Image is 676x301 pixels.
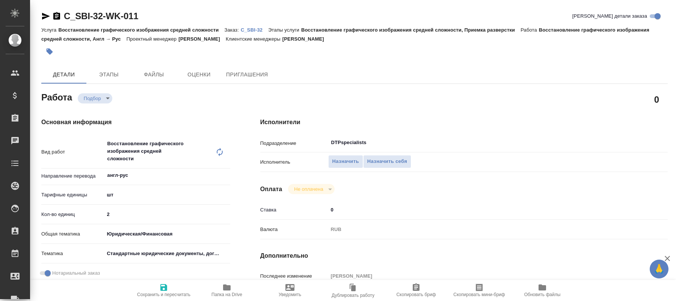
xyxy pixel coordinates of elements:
[260,272,328,280] p: Последнее изменение
[279,292,301,297] span: Уведомить
[104,247,230,260] div: Стандартные юридические документы, договоры, уставы
[448,280,511,301] button: Скопировать мини-бриф
[41,90,72,103] h2: Работа
[332,157,359,166] span: Назначить
[328,223,634,236] div: RUB
[224,27,240,33] p: Заказ:
[137,292,190,297] span: Сохранить и пересчитать
[321,280,385,301] button: Дублировать работу
[653,261,665,277] span: 🙏
[41,230,104,238] p: Общая тематика
[654,93,659,106] h2: 0
[211,292,242,297] span: Папка на Drive
[301,27,521,33] p: Восстановление графического изображения средней сложности, Приемка разверстки
[385,280,448,301] button: Скопировать бриф
[41,148,104,156] p: Вид работ
[104,228,230,240] div: Юридическая/Финансовая
[241,26,268,33] a: C_SBI-32
[292,186,325,192] button: Не оплачена
[104,189,230,201] div: шт
[260,158,328,166] p: Исполнитель
[46,70,82,79] span: Детали
[41,27,58,33] p: Услуга
[136,70,172,79] span: Файлы
[81,95,103,102] button: Подбор
[367,157,407,166] span: Назначить себя
[127,36,178,42] p: Проектный менеджер
[260,185,282,194] h4: Оплата
[328,271,634,281] input: Пустое поле
[521,27,539,33] p: Работа
[78,93,112,103] div: Подбор
[630,142,631,143] button: Open
[260,226,328,233] p: Валюта
[58,27,224,33] p: Восстановление графического изображения средней сложности
[332,293,374,298] span: Дублировать работу
[260,206,328,214] p: Ставка
[258,280,321,301] button: Уведомить
[226,36,282,42] p: Клиентские менеджеры
[52,269,100,277] span: Нотариальный заказ
[453,292,505,297] span: Скопировать мини-бриф
[41,118,230,127] h4: Основная информация
[195,280,258,301] button: Папка на Drive
[41,191,104,199] p: Тарифные единицы
[41,43,58,60] button: Добавить тэг
[268,27,301,33] p: Этапы услуги
[64,11,138,21] a: C_SBI-32-WK-011
[52,12,61,21] button: Скопировать ссылку
[572,12,647,20] span: [PERSON_NAME] детали заказа
[226,175,228,176] button: Open
[328,204,634,215] input: ✎ Введи что-нибудь
[282,36,330,42] p: [PERSON_NAME]
[91,70,127,79] span: Этапы
[104,209,230,220] input: ✎ Введи что-нибудь
[363,155,411,168] button: Назначить себя
[511,280,574,301] button: Обновить файлы
[288,184,334,194] div: Подбор
[41,250,104,257] p: Тематика
[41,211,104,218] p: Кол-во единиц
[650,260,668,278] button: 🙏
[41,12,50,21] button: Скопировать ссылку для ЯМессенджера
[260,140,328,147] p: Подразделение
[396,292,436,297] span: Скопировать бриф
[260,118,668,127] h4: Исполнители
[260,251,668,260] h4: Дополнительно
[41,172,104,180] p: Направление перевода
[132,280,195,301] button: Сохранить и пересчитать
[181,70,217,79] span: Оценки
[524,292,561,297] span: Обновить файлы
[328,155,363,168] button: Назначить
[226,70,268,79] span: Приглашения
[241,27,268,33] p: C_SBI-32
[178,36,226,42] p: [PERSON_NAME]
